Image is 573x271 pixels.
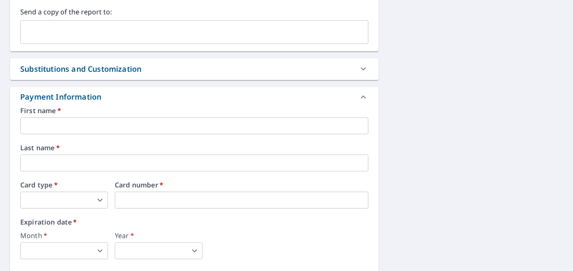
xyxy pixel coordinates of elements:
[20,7,368,17] label: Send a copy of the report to:
[20,219,368,225] label: Expiration date
[115,182,368,188] label: Card number
[20,107,368,114] label: First name
[20,242,108,259] div: ​
[20,232,108,239] label: Month
[115,232,203,239] label: Year
[20,144,368,151] label: Last name
[10,58,378,80] div: Substitutions and Customization
[20,63,141,75] div: Substitutions and Customization
[10,87,378,107] div: Payment Information
[115,242,203,259] div: ​
[20,182,108,188] label: Card type
[20,91,105,103] div: Payment Information
[20,192,108,209] div: ​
